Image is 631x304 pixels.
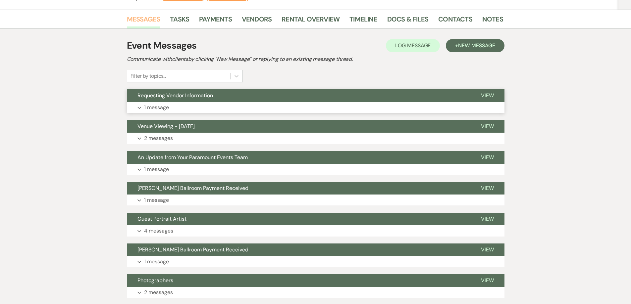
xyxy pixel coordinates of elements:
[127,55,504,63] h2: Communicate with clients by clicking "New Message" or replying to an existing message thread.
[127,213,470,225] button: Guest Portrait Artist
[481,246,494,253] span: View
[127,243,470,256] button: [PERSON_NAME] Ballroom Payment Received
[127,133,504,144] button: 2 messages
[470,120,504,133] button: View
[144,257,169,266] p: 1 message
[137,185,248,192] span: [PERSON_NAME] Ballroom Payment Received
[144,227,173,235] p: 4 messages
[127,256,504,267] button: 1 message
[144,288,173,297] p: 2 messages
[131,72,166,80] div: Filter by topics...
[481,123,494,130] span: View
[144,165,169,174] p: 1 message
[137,154,248,161] span: An Update from Your Paramount Events Team
[127,182,470,195] button: [PERSON_NAME] Ballroom Payment Received
[127,14,160,28] a: Messages
[349,14,377,28] a: Timeline
[481,154,494,161] span: View
[127,102,504,113] button: 1 message
[481,277,494,284] span: View
[470,243,504,256] button: View
[127,195,504,206] button: 1 message
[144,103,169,112] p: 1 message
[144,196,169,204] p: 1 message
[470,151,504,164] button: View
[137,215,186,222] span: Guest Portrait Artist
[137,123,195,130] span: Venue Viewing - [DATE]
[470,274,504,287] button: View
[387,14,428,28] a: Docs & Files
[438,14,472,28] a: Contacts
[170,14,189,28] a: Tasks
[386,39,440,52] button: Log Message
[470,89,504,102] button: View
[242,14,272,28] a: Vendors
[446,39,504,52] button: +New Message
[137,277,173,284] span: Photographers
[127,164,504,175] button: 1 message
[470,182,504,195] button: View
[127,151,470,164] button: An Update from Your Paramount Events Team
[470,213,504,225] button: View
[127,39,197,53] h1: Event Messages
[458,42,495,49] span: New Message
[137,92,213,99] span: Requesting Vendor Information
[482,14,503,28] a: Notes
[127,287,504,298] button: 2 messages
[127,89,470,102] button: Requesting Vendor Information
[127,225,504,237] button: 4 messages
[127,120,470,133] button: Venue Viewing - [DATE]
[137,246,248,253] span: [PERSON_NAME] Ballroom Payment Received
[199,14,232,28] a: Payments
[282,14,340,28] a: Rental Overview
[144,134,173,143] p: 2 messages
[481,92,494,99] span: View
[481,215,494,222] span: View
[481,185,494,192] span: View
[395,42,431,49] span: Log Message
[127,274,470,287] button: Photographers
